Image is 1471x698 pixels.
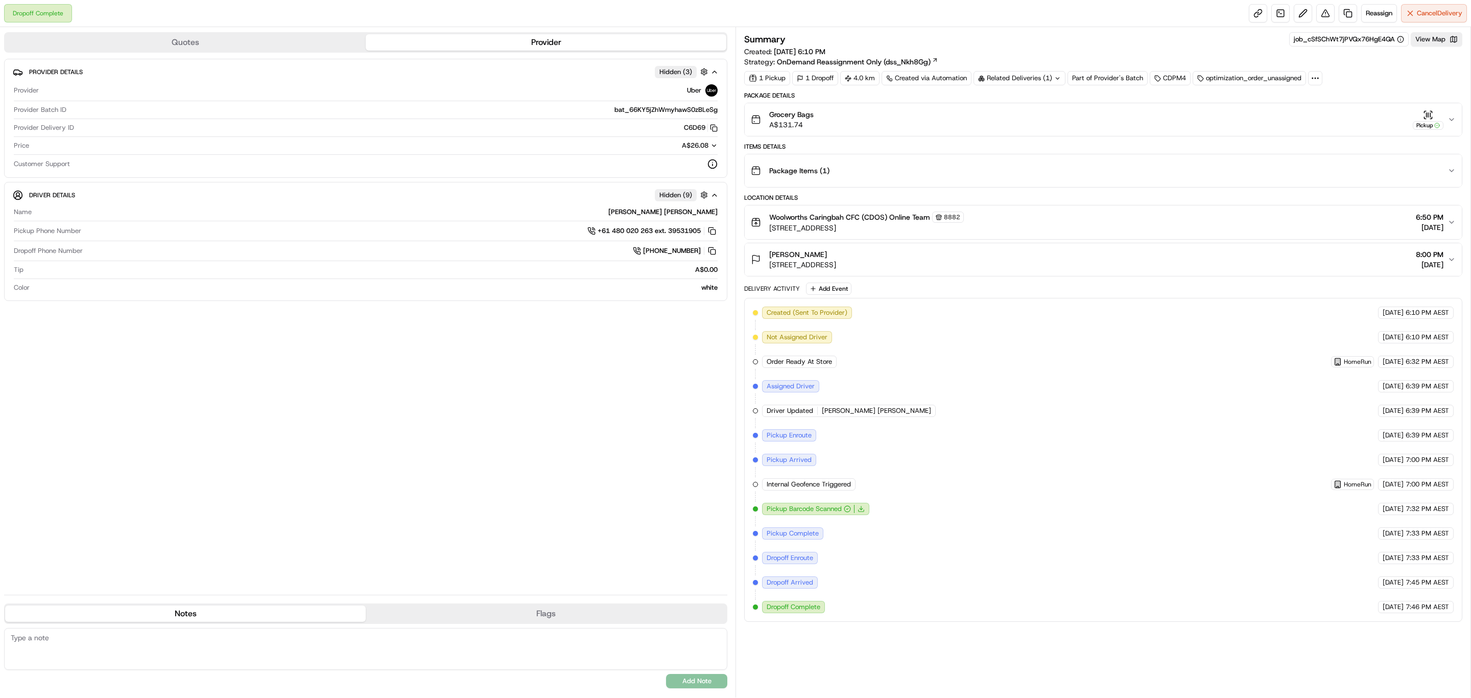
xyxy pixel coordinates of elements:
button: C6D69 [684,123,718,132]
span: Pickup Enroute [767,431,812,440]
span: [PERSON_NAME] [PERSON_NAME] [822,406,931,415]
div: Delivery Activity [744,285,800,293]
span: [DATE] [1383,406,1404,415]
span: 6:10 PM AEST [1406,308,1449,317]
span: HomeRun [1344,358,1371,366]
span: +61 480 020 263 ext. 39531905 [598,226,701,236]
span: [DATE] 6:10 PM [774,47,825,56]
span: Hidden ( 9 ) [659,191,692,200]
span: Reassign [1366,9,1392,18]
span: Color [14,283,30,292]
button: Reassign [1361,4,1397,22]
button: Hidden (3) [655,65,710,78]
span: [STREET_ADDRESS] [769,260,836,270]
span: [DATE] [1383,480,1404,489]
button: Pickup [1413,110,1443,130]
span: Name [14,207,32,217]
div: CDPM4 [1150,71,1191,85]
span: 7:00 PM AEST [1406,455,1449,464]
span: 7:45 PM AEST [1406,578,1449,587]
span: Provider [14,86,39,95]
div: 4.0 km [840,71,880,85]
span: A$26.08 [682,141,708,150]
span: Tip [14,265,23,274]
button: View Map [1411,32,1462,46]
span: Dropoff Complete [767,602,820,612]
div: Package Details [744,91,1462,100]
div: optimization_order_unassigned [1193,71,1306,85]
a: [PHONE_NUMBER] [633,245,718,257]
span: [PERSON_NAME] [769,249,827,260]
span: Customer Support [14,159,70,169]
span: Dropoff Arrived [767,578,813,587]
span: [DATE] [1416,222,1443,232]
button: Hidden (9) [655,189,710,201]
span: Driver Details [29,191,75,199]
span: [PHONE_NUMBER] [643,246,701,255]
button: Woolworths Caringbah CFC (CDOS) Online Team8882[STREET_ADDRESS]6:50 PM[DATE] [745,205,1462,239]
span: Not Assigned Driver [767,333,827,342]
a: +61 480 020 263 ext. 39531905 [587,225,718,237]
span: OnDemand Reassignment Only (dss_Nkh8Gg) [777,57,931,67]
span: 7:33 PM AEST [1406,553,1449,563]
span: 6:32 PM AEST [1406,357,1449,366]
div: 1 Dropoff [792,71,838,85]
span: [DATE] [1383,308,1404,317]
button: Add Event [806,283,851,295]
div: [PERSON_NAME] [PERSON_NAME] [36,207,718,217]
span: bat_66KY5jZhWmyhawS0zBLeSg [614,105,718,114]
span: Dropoff Phone Number [14,246,83,255]
span: [DATE] [1383,333,1404,342]
button: Flags [366,606,726,622]
span: Internal Geofence Triggered [767,480,851,489]
span: 8:00 PM [1416,249,1443,260]
button: job_cSfSChWt7jPVQx76HgE4QA [1294,35,1404,44]
span: 8882 [944,213,960,221]
h3: Summary [744,35,786,44]
span: 6:50 PM [1416,212,1443,222]
button: Package Items (1) [745,154,1462,187]
span: Created (Sent To Provider) [767,308,847,317]
span: Provider Batch ID [14,105,66,114]
span: [DATE] [1383,431,1404,440]
span: Cancel Delivery [1417,9,1462,18]
span: 6:39 PM AEST [1406,431,1449,440]
span: Pickup Arrived [767,455,812,464]
a: Created via Automation [882,71,971,85]
div: Items Details [744,143,1462,151]
div: Strategy: [744,57,938,67]
div: 1 Pickup [744,71,790,85]
span: [DATE] [1416,260,1443,270]
button: HomeRun [1334,480,1371,488]
span: 7:00 PM AEST [1406,480,1449,489]
span: A$131.74 [769,120,814,130]
button: Grocery BagsA$131.74Pickup [745,103,1462,136]
span: 7:33 PM AEST [1406,529,1449,538]
span: [DATE] [1383,602,1404,612]
button: A$26.08 [628,141,718,150]
span: [STREET_ADDRESS] [769,223,964,233]
button: Notes [5,606,366,622]
span: Uber [687,86,701,95]
span: [DATE] [1383,455,1404,464]
span: 6:10 PM AEST [1406,333,1449,342]
span: Price [14,141,29,150]
span: [DATE] [1383,382,1404,391]
span: Created: [744,46,825,57]
span: 6:39 PM AEST [1406,406,1449,415]
div: white [34,283,718,292]
span: Pickup Phone Number [14,226,81,236]
div: A$0.00 [28,265,718,274]
span: Hidden ( 3 ) [659,67,692,77]
span: Provider Details [29,68,83,76]
div: Pickup [1413,121,1443,130]
span: Woolworths Caringbah CFC (CDOS) Online Team [769,212,930,222]
span: Package Items ( 1 ) [769,166,829,176]
span: Driver Updated [767,406,813,415]
span: [DATE] [1383,553,1404,563]
span: [DATE] [1383,578,1404,587]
